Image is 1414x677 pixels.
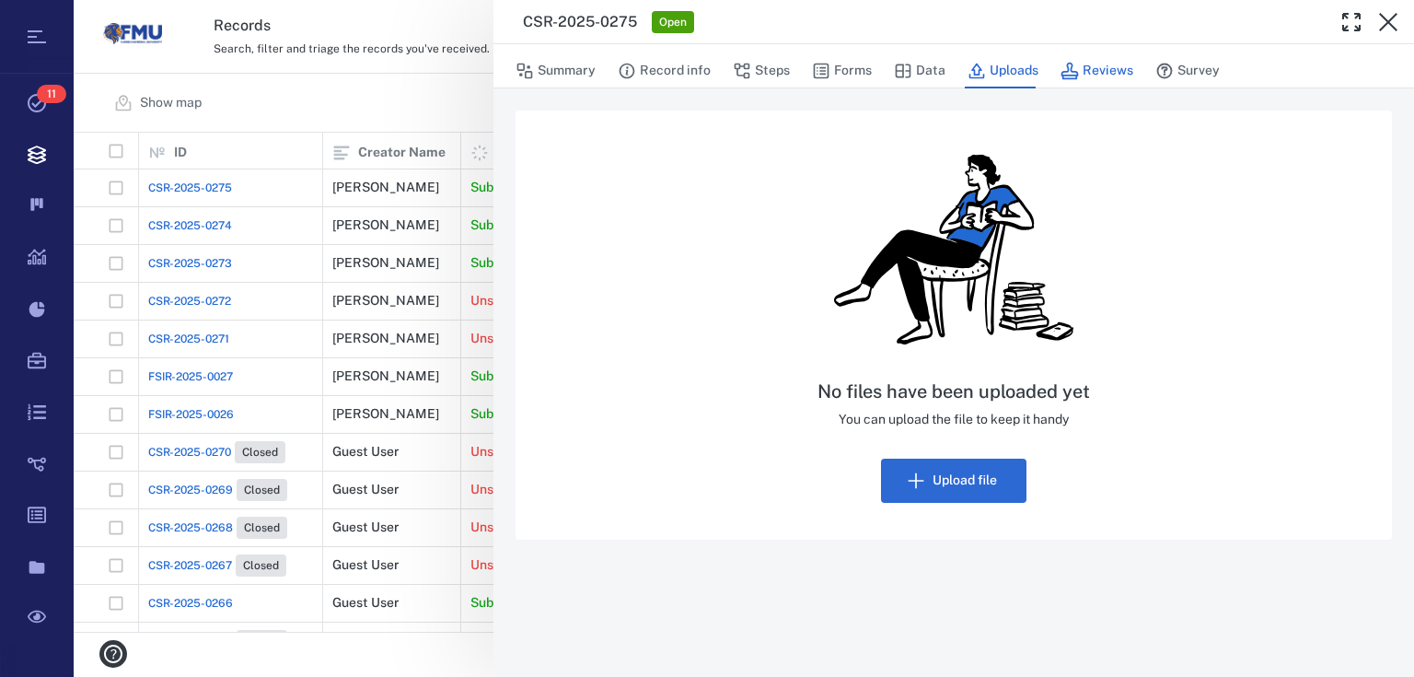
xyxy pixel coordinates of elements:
[655,15,690,30] span: Open
[812,53,872,88] button: Forms
[1333,4,1370,41] button: Toggle Fullscreen
[733,53,790,88] button: Steps
[968,53,1038,88] button: Uploads
[894,53,945,88] button: Data
[1155,53,1220,88] button: Survey
[817,411,1090,429] p: You can upload the file to keep it handy
[37,85,66,103] span: 11
[1060,53,1133,88] button: Reviews
[817,380,1090,403] h5: No files have been uploaded yet
[881,459,1026,503] button: Upload file
[523,11,637,33] h3: CSR-2025-0275
[1370,4,1407,41] button: Close
[618,53,711,88] button: Record info
[516,53,596,88] button: Summary
[41,13,79,29] span: Help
